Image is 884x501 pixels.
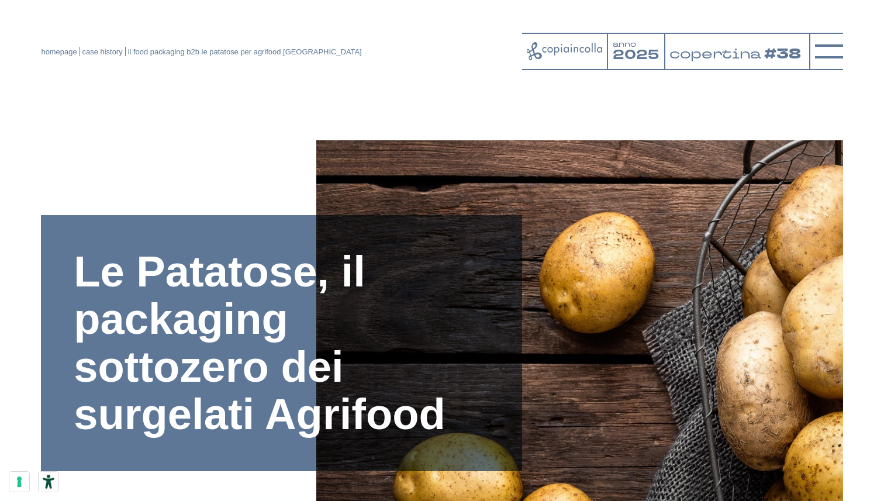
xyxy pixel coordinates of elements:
button: Le tue preferenze relative al consenso per le tecnologie di tracciamento [9,472,29,492]
tspan: anno [613,40,636,50]
a: case history [82,47,123,56]
tspan: copertina [669,44,763,63]
a: homepage [41,47,77,56]
span: il food packaging b2b le patatose per agrifood [GEOGRAPHIC_DATA] [128,47,362,56]
tspan: #38 [766,44,803,64]
tspan: 2025 [613,46,659,64]
button: Strumenti di accessibilità [39,472,58,492]
h1: Le Patatose, il packaging sottozero dei surgelati Agrifood [74,248,489,438]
